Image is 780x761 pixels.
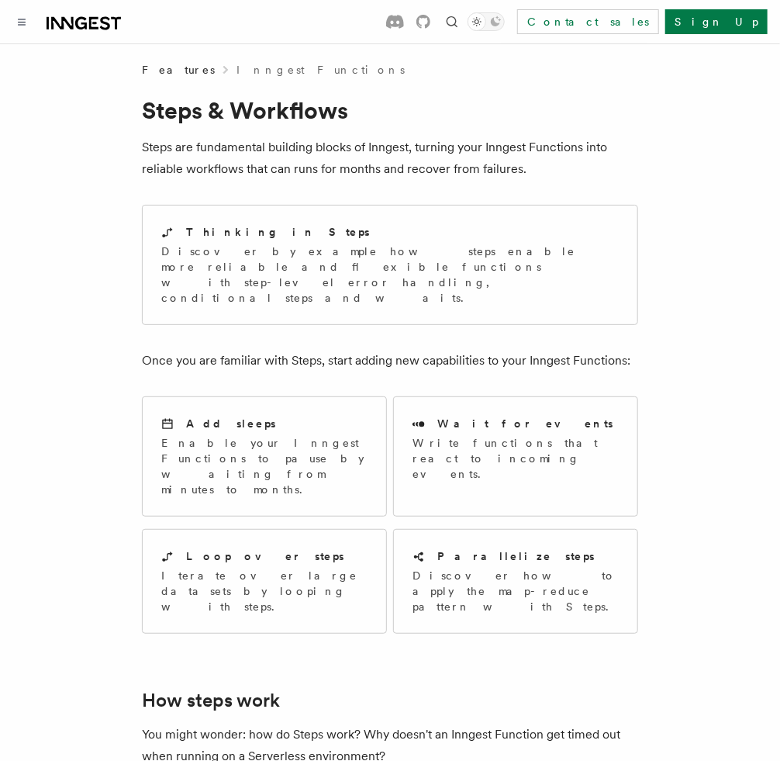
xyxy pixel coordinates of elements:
[142,205,638,325] a: Thinking in StepsDiscover by example how steps enable more reliable and flexible functions with s...
[186,416,276,431] h2: Add sleeps
[161,568,368,614] p: Iterate over large datasets by looping with steps.
[142,529,387,634] a: Loop over stepsIterate over large datasets by looping with steps.
[412,568,619,614] p: Discover how to apply the map-reduce pattern with Steps.
[142,62,215,78] span: Features
[517,9,659,34] a: Contact sales
[12,12,31,31] button: Toggle navigation
[412,435,619,482] p: Write functions that react to incoming events.
[437,548,595,564] h2: Parallelize steps
[161,244,619,306] p: Discover by example how steps enable more reliable and flexible functions with step-level error h...
[443,12,461,31] button: Find something...
[186,548,344,564] h2: Loop over steps
[142,396,387,517] a: Add sleepsEnable your Inngest Functions to pause by waiting from minutes to months.
[236,62,405,78] a: Inngest Functions
[186,224,370,240] h2: Thinking in Steps
[665,9,768,34] a: Sign Up
[142,350,638,372] p: Once you are familiar with Steps, start adding new capabilities to your Inngest Functions:
[142,137,638,180] p: Steps are fundamental building blocks of Inngest, turning your Inngest Functions into reliable wo...
[437,416,613,431] h2: Wait for events
[142,96,638,124] h1: Steps & Workflows
[393,529,638,634] a: Parallelize stepsDiscover how to apply the map-reduce pattern with Steps.
[393,396,638,517] a: Wait for eventsWrite functions that react to incoming events.
[468,12,505,31] button: Toggle dark mode
[161,435,368,497] p: Enable your Inngest Functions to pause by waiting from minutes to months.
[142,690,280,711] a: How steps work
